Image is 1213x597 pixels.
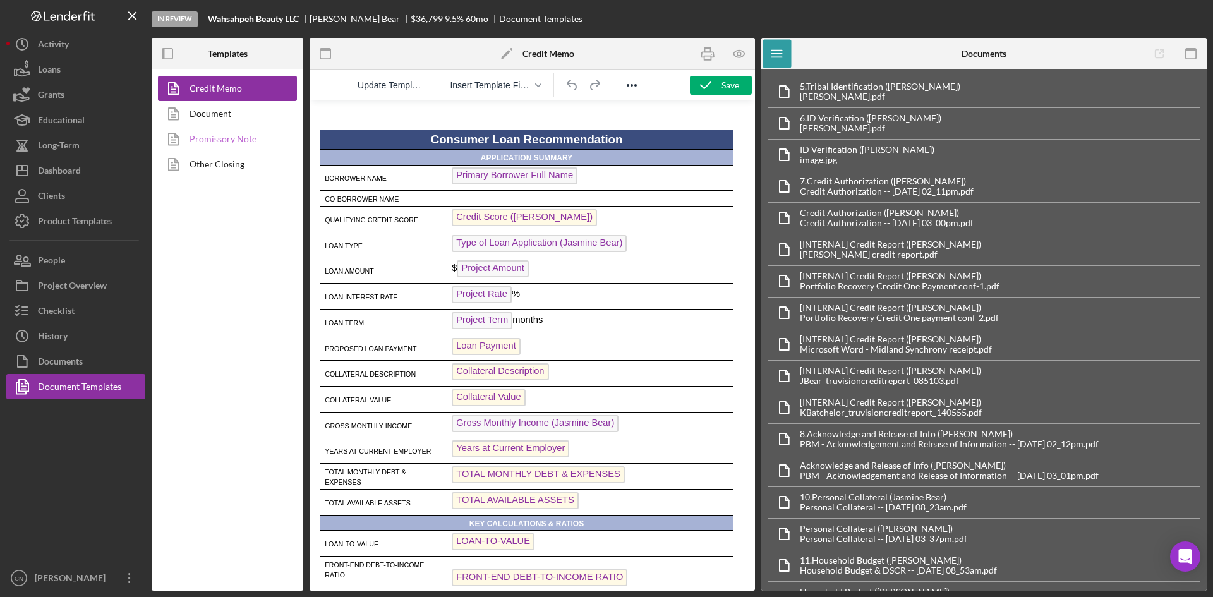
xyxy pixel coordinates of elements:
button: Project Overview [6,273,145,298]
div: Personal Collateral -- [DATE] 08_23am.pdf [800,502,967,512]
div: In Review [152,11,198,27]
div: [INTERNAL] Credit Report ([PERSON_NAME]) [800,303,999,313]
div: Save [721,76,739,95]
div: [INTERNAL] Credit Report ([PERSON_NAME]) [800,334,992,344]
b: Templates [208,49,248,59]
div: Project Overview [38,273,107,301]
button: Grants [6,82,145,107]
div: Grants [38,82,64,111]
button: Reveal or hide additional toolbar items [621,76,643,94]
div: Document Templates [499,14,582,24]
div: Educational [38,107,85,136]
a: Other Closing [158,152,291,177]
button: CN[PERSON_NAME] [6,565,145,591]
div: 11. Household Budget ([PERSON_NAME]) [800,555,997,565]
button: Documents [6,349,145,374]
div: 7. Credit Authorization ([PERSON_NAME]) [800,176,974,186]
div: [PERSON_NAME].pdf [800,123,941,133]
div: [INTERNAL] Credit Report ([PERSON_NAME]) [800,239,981,250]
div: People [38,248,65,276]
div: [PERSON_NAME] Bear [310,14,411,24]
div: JBear_truvisioncreditreport_085103.pdf [800,376,981,386]
div: Credit Authorization ([PERSON_NAME]) [800,208,974,218]
button: Product Templates [6,208,145,234]
iframe: Rich Text Area [310,100,755,591]
div: 5. Tribal Identification ([PERSON_NAME]) [800,81,960,92]
div: 6. ID Verification ([PERSON_NAME]) [800,113,941,123]
button: Reset the template to the current product template value [353,76,429,94]
b: Credit Memo [522,49,574,59]
div: Dashboard [38,158,81,186]
button: Loans [6,57,145,82]
div: 9.5 % [445,14,464,24]
a: Document [158,101,291,126]
a: Credit Memo [158,76,291,101]
span: Insert Template Field [450,80,531,90]
div: [INTERNAL] Credit Report ([PERSON_NAME]) [800,397,982,407]
button: Activity [6,32,145,57]
button: Save [690,76,752,95]
div: Loans [38,57,61,85]
a: People [6,248,145,273]
button: Dashboard [6,158,145,183]
button: Long-Term [6,133,145,158]
button: History [6,323,145,349]
div: Household Budget & DSCR -- [DATE] 08_53am.pdf [800,565,997,576]
div: image.jpg [800,155,934,165]
div: PBM - Acknowledgement and Release of Information -- [DATE] 03_01pm.pdf [800,471,1099,481]
div: Open Intercom Messenger [1170,541,1200,572]
div: Portfolio Recovery Credit One Payment conf-1.pdf [800,281,999,291]
div: Documents [38,349,83,377]
button: Clients [6,183,145,208]
a: Promissory Note [158,126,291,152]
div: KBatchelor_truvisioncreditreport_140555.pdf [800,407,982,418]
div: Clients [38,183,65,212]
div: Document Templates [38,374,121,402]
div: Portfolio Recovery Credit One payment conf-2.pdf [800,313,999,323]
div: PBM - Acknowledgement and Release of Information -- [DATE] 02_12pm.pdf [800,439,1099,449]
div: Personal Collateral -- [DATE] 03_37pm.pdf [800,534,967,544]
a: Educational [6,107,145,133]
div: ID Verification ([PERSON_NAME]) [800,145,934,155]
b: Documents [962,49,1006,59]
div: History [38,323,68,352]
button: Redo [584,76,605,94]
span: $36,799 [411,13,443,24]
div: 60 mo [466,14,488,24]
b: Wahsahpeh Beauty LLC [208,14,299,24]
span: Update Template [358,80,424,90]
button: Document Templates [6,374,145,399]
div: [INTERNAL] Credit Report ([PERSON_NAME]) [800,271,999,281]
div: Credit Authorization -- [DATE] 02_11pm.pdf [800,186,974,196]
div: Activity [38,32,69,60]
